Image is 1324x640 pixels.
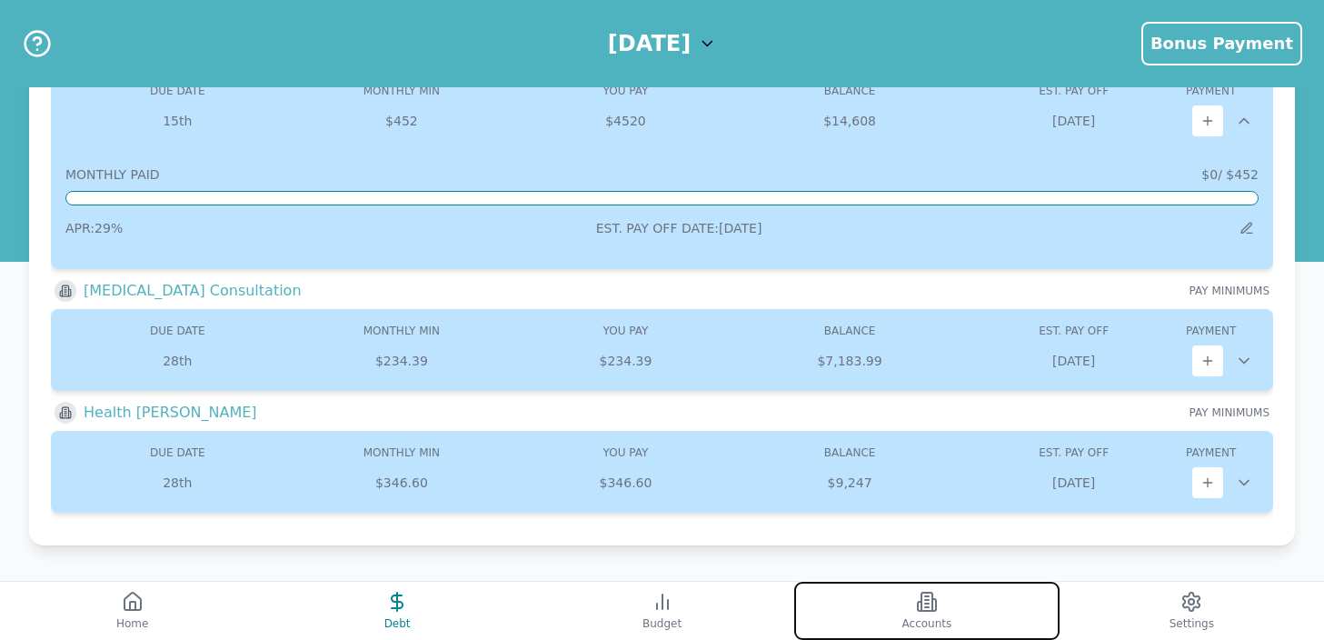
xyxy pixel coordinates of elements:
[84,402,257,424] h3: Health [PERSON_NAME]
[1039,446,1109,459] span: EST. PAY OFF
[513,112,738,130] div: $452 0
[1039,85,1109,97] span: EST. PAY OFF
[608,29,691,58] h1: [DATE]
[363,325,440,337] span: MONTHLY MIN
[1150,34,1293,53] span: Bonus Payment
[738,324,962,338] div: BALANCE
[513,445,738,460] div: YOU PAY
[794,582,1059,640] button: Accounts
[961,474,1186,492] div: [DATE]
[738,112,962,130] div: $14,608
[902,616,952,631] span: Accounts
[1039,325,1109,337] span: EST. PAY OFF
[738,474,962,492] div: $9,247
[1141,22,1302,65] button: Bonus Payment
[961,112,1186,130] div: [DATE]
[65,112,290,130] div: 15th
[738,84,962,98] div: BALANCE
[961,352,1186,370] div: [DATE]
[65,84,290,98] div: DUE DATE
[65,165,160,184] span: MONTHLY PAID
[513,324,738,338] div: YOU PAY
[1186,85,1236,97] span: PAYMENT
[513,474,738,492] div: $346.60
[290,112,514,130] div: $452
[65,445,290,460] div: DUE DATE
[642,616,682,631] span: Budget
[22,28,53,59] button: Help
[1201,165,1259,184] span: $0 / $452
[363,85,440,97] span: MONTHLY MIN
[264,582,529,640] button: Debt
[1060,582,1324,640] button: Settings
[596,221,762,235] span: EST. PAY OFF DATE: [DATE]
[1186,325,1236,337] span: PAYMENT
[1190,405,1269,420] span: PAY MINIMUMS
[1170,616,1214,631] span: Settings
[513,352,738,370] div: $234.39
[1190,284,1269,298] span: PAY MINIMUMS
[738,445,962,460] div: BALANCE
[116,616,148,631] span: Home
[290,474,514,492] div: $346.60
[363,446,440,459] span: MONTHLY MIN
[738,352,962,370] div: $7,183.99
[65,221,123,235] span: APR: 29 %
[65,352,290,370] div: 28th
[530,582,794,640] button: Budget
[1186,446,1236,459] span: PAYMENT
[65,324,290,338] div: DUE DATE
[513,84,738,98] div: YOU PAY
[84,280,302,302] h3: [MEDICAL_DATA] Consultation
[384,616,411,631] span: Debt
[65,474,290,492] div: 28th
[290,352,514,370] div: $234.39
